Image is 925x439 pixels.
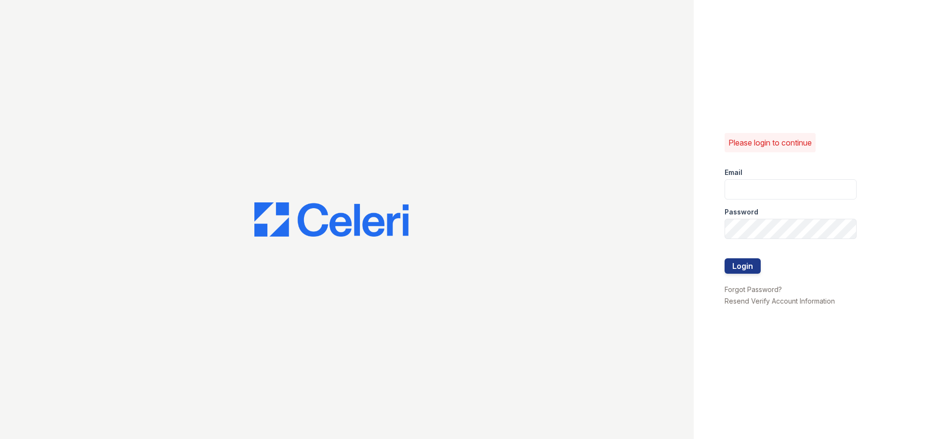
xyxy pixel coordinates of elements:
img: CE_Logo_Blue-a8612792a0a2168367f1c8372b55b34899dd931a85d93a1a3d3e32e68fde9ad4.png [254,202,409,237]
a: Forgot Password? [725,285,782,293]
label: Password [725,207,758,217]
button: Login [725,258,761,274]
p: Please login to continue [728,137,812,148]
a: Resend Verify Account Information [725,297,835,305]
label: Email [725,168,742,177]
